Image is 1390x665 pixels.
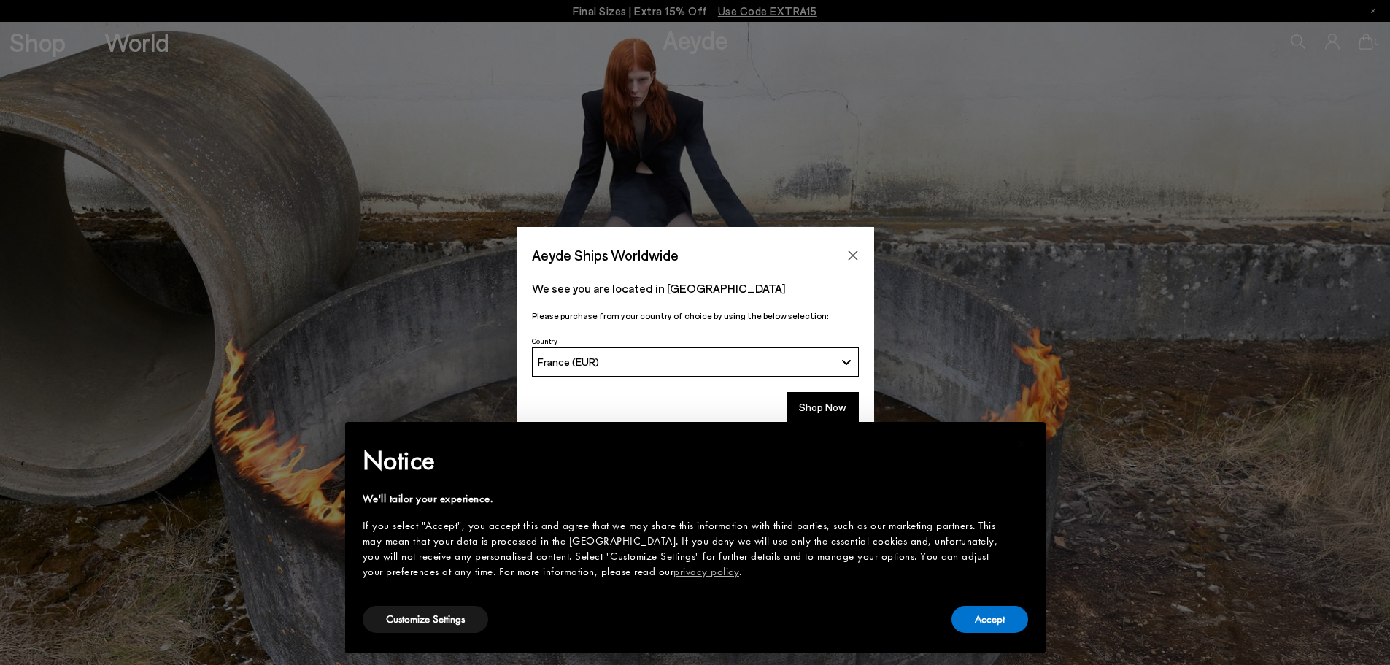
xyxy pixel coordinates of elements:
[532,337,557,345] span: Country
[532,309,859,323] p: Please purchase from your country of choice by using the below selection:
[787,392,859,423] button: Shop Now
[363,606,488,633] button: Customize Settings
[1017,432,1027,455] span: ×
[673,564,739,579] a: privacy policy
[842,245,864,266] button: Close
[1005,426,1040,461] button: Close this notice
[951,606,1028,633] button: Accept
[532,242,679,268] span: Aeyde Ships Worldwide
[538,355,599,368] span: France (EUR)
[363,491,1005,507] div: We'll tailor your experience.
[363,442,1005,480] h2: Notice
[532,280,859,297] p: We see you are located in [GEOGRAPHIC_DATA]
[363,518,1005,580] div: If you select "Accept", you accept this and agree that we may share this information with third p...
